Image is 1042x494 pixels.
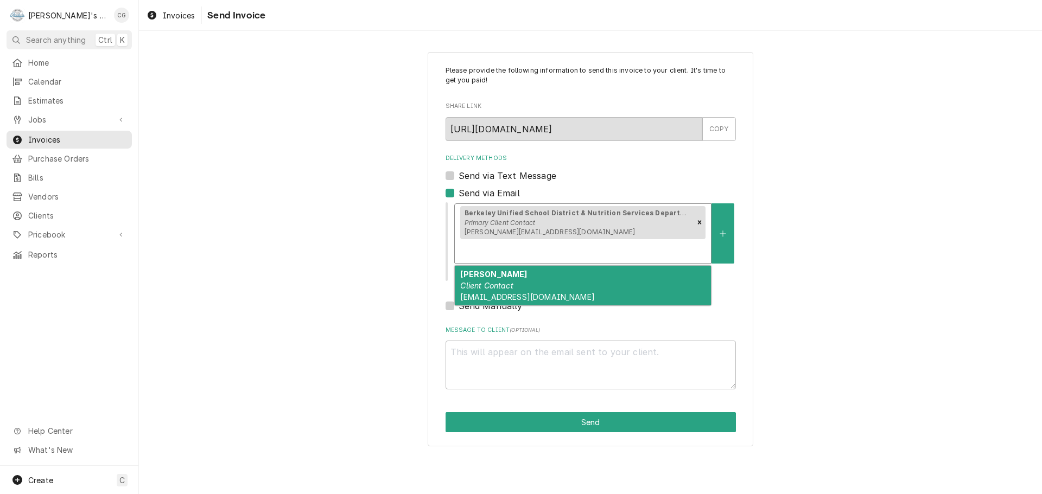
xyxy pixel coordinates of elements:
[446,66,736,389] div: Invoice Send Form
[163,10,195,21] span: Invoices
[7,246,132,264] a: Reports
[694,206,706,240] div: Remove [object Object]
[28,114,110,125] span: Jobs
[460,292,594,301] span: [EMAIL_ADDRESS][DOMAIN_NAME]
[10,8,25,23] div: R
[446,326,736,335] label: Message to Client
[28,172,126,183] span: Bills
[459,299,523,312] label: Send Manually
[28,57,126,68] span: Home
[720,230,726,238] svg: Create New Contact
[7,111,132,129] a: Go to Jobs
[465,228,636,236] span: [PERSON_NAME][EMAIL_ADDRESS][DOMAIN_NAME]
[114,8,129,23] div: CG
[204,8,265,23] span: Send Invoice
[446,154,736,163] label: Delivery Methods
[446,412,736,432] div: Button Group Row
[446,66,736,86] p: Please provide the following information to send this invoice to your client. It's time to get yo...
[510,327,540,333] span: ( optional )
[446,326,736,389] div: Message to Client
[28,476,53,485] span: Create
[28,229,110,240] span: Pricebook
[446,412,736,432] div: Button Group
[28,153,126,164] span: Purchase Orders
[465,219,536,227] em: Primary Client Contact
[7,54,132,72] a: Home
[460,281,513,290] em: Client Contact
[7,441,132,459] a: Go to What's New
[7,92,132,110] a: Estimates
[7,207,132,224] a: Clients
[446,102,736,111] label: Share Link
[446,154,736,312] div: Delivery Methods
[28,95,126,106] span: Estimates
[465,209,699,217] strong: Berkeley Unified School District & Nutrition Services Department
[28,134,126,145] span: Invoices
[28,10,108,21] div: [PERSON_NAME]'s Commercial Refrigeration
[7,188,132,206] a: Vendors
[142,7,199,24] a: Invoices
[428,52,753,446] div: Invoice Send
[711,203,734,264] button: Create New Contact
[7,169,132,187] a: Bills
[114,8,129,23] div: Christine Gutierrez's Avatar
[28,191,126,202] span: Vendors
[98,34,112,46] span: Ctrl
[28,249,126,260] span: Reports
[702,117,736,141] button: COPY
[28,444,125,455] span: What's New
[446,412,736,432] button: Send
[446,102,736,140] div: Share Link
[28,210,126,221] span: Clients
[460,270,527,279] strong: [PERSON_NAME]
[28,76,126,87] span: Calendar
[26,34,86,46] span: Search anything
[28,425,125,437] span: Help Center
[120,34,125,46] span: K
[7,150,132,168] a: Purchase Orders
[7,30,132,49] button: Search anythingCtrlK
[10,8,25,23] div: Rudy's Commercial Refrigeration's Avatar
[459,187,520,200] label: Send via Email
[7,422,132,440] a: Go to Help Center
[119,474,125,486] span: C
[7,226,132,243] a: Go to Pricebook
[459,169,556,182] label: Send via Text Message
[7,131,132,149] a: Invoices
[7,73,132,91] a: Calendar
